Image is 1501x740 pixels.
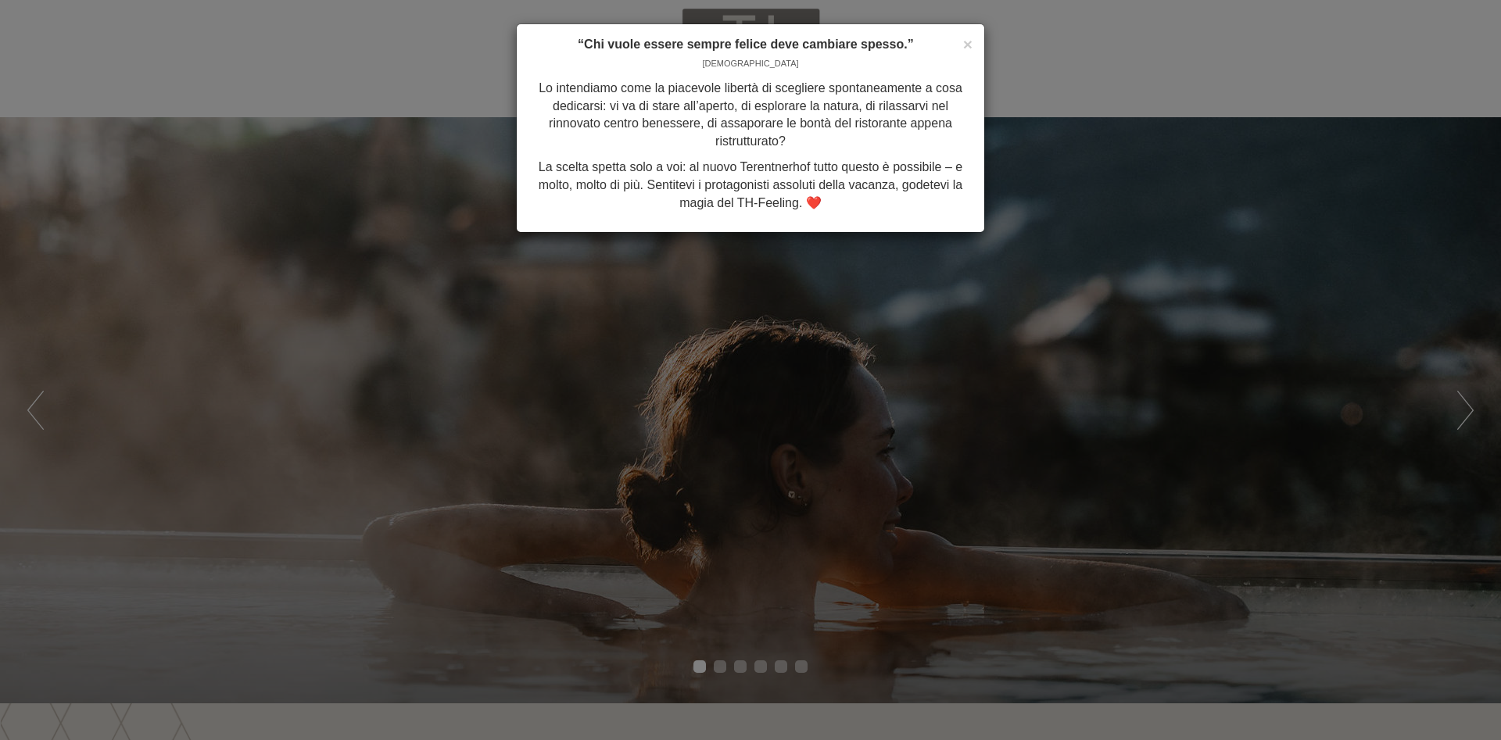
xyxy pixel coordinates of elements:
[578,38,914,51] strong: “Chi vuole essere sempre felice deve cambiare spesso.”
[702,59,798,68] span: [DEMOGRAPHIC_DATA]
[963,36,973,52] button: Close
[528,159,973,213] p: La scelta spetta solo a voi: al nuovo Terentnerhof tutto questo è possibile – e molto, molto di p...
[963,35,973,53] span: ×
[528,80,973,151] p: Lo intendiamo come la piacevole libertà di scegliere spontaneamente a cosa dedicarsi: vi va di st...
